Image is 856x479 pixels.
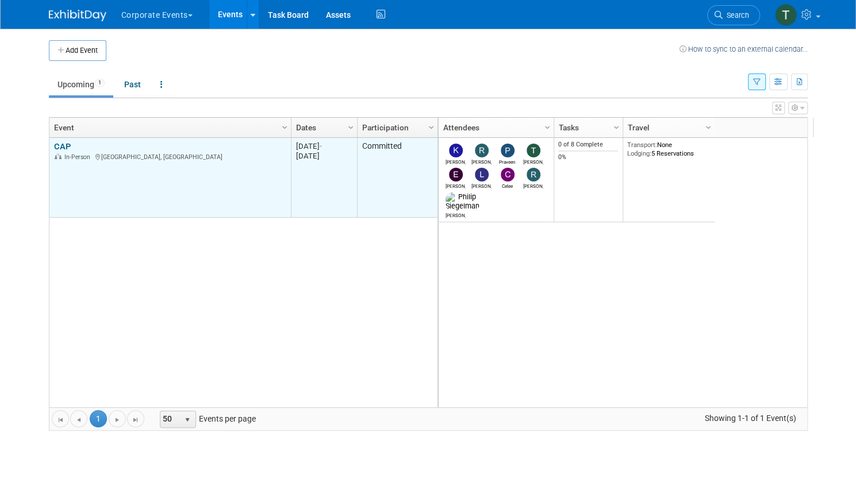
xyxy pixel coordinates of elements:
div: Emma Mitchell [446,181,466,189]
span: Column Settings [543,123,552,132]
a: Go to the first page [52,410,69,427]
a: Tasks [559,118,615,137]
span: 1 [95,79,105,87]
img: Taylor Sebesta [775,4,797,26]
div: Philip Siegelman [446,211,466,218]
a: Go to the next page [109,410,126,427]
a: Attendees [443,118,546,137]
img: Philip Siegelman [446,192,479,211]
a: Column Settings [344,118,357,135]
a: Upcoming1 [49,74,113,95]
img: ExhibitDay [49,10,106,21]
a: Dates [296,118,350,137]
div: Lisbet Blokdyk [471,181,492,189]
div: [DATE] [296,151,352,161]
a: Search [707,5,760,25]
a: Travel [628,118,707,137]
div: Praveen Kaushik [497,157,517,165]
td: Committed [357,138,437,218]
span: Showing 1-1 of 1 Event(s) [694,410,807,426]
div: 0 of 8 Complete [558,141,618,149]
div: Celee Spidel [497,181,517,189]
div: [GEOGRAPHIC_DATA], [GEOGRAPHIC_DATA] [54,152,286,161]
a: Column Settings [610,118,623,135]
span: 1 [90,410,107,427]
span: - [320,142,322,150]
span: 50 [160,411,180,427]
img: Ryan Gibson [527,168,540,181]
a: Participation [362,118,430,137]
img: Taylor Sebesta [527,144,540,157]
span: Column Settings [612,123,621,132]
span: Lodging: [627,149,651,157]
div: None 5 Reservations [627,141,710,157]
a: Event [54,118,283,137]
a: Column Settings [278,118,291,135]
span: Events per page [145,410,267,427]
div: Taylor Sebesta [523,157,543,165]
a: Go to the last page [127,410,144,427]
span: Go to the next page [113,415,122,424]
button: Add Event [49,40,106,61]
span: In-Person [64,153,94,161]
div: Randi LeBoyer [471,157,492,165]
img: Celee Spidel [501,168,515,181]
span: Column Settings [346,123,355,132]
span: Go to the last page [131,415,140,424]
img: In-Person Event [55,153,62,159]
img: Keirsten Davis [449,144,463,157]
span: Go to the first page [56,415,65,424]
span: Transport: [627,141,657,149]
a: Column Settings [425,118,437,135]
a: CAP [54,141,71,152]
span: select [183,415,192,424]
span: Go to the previous page [74,415,83,424]
a: Go to the previous page [70,410,87,427]
img: Lisbet Blokdyk [475,168,489,181]
img: Randi LeBoyer [475,144,489,157]
div: 0% [558,153,618,161]
span: Search [723,11,749,20]
div: Keirsten Davis [446,157,466,165]
a: Column Settings [541,118,554,135]
a: Column Settings [702,118,715,135]
span: Column Settings [280,123,289,132]
img: Praveen Kaushik [501,144,515,157]
div: Ryan Gibson [523,181,543,189]
span: Column Settings [427,123,436,132]
a: Past [116,74,149,95]
img: Emma Mitchell [449,168,463,181]
span: Column Settings [704,123,713,132]
a: How to sync to an external calendar... [680,45,808,53]
div: [DATE] [296,141,352,151]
